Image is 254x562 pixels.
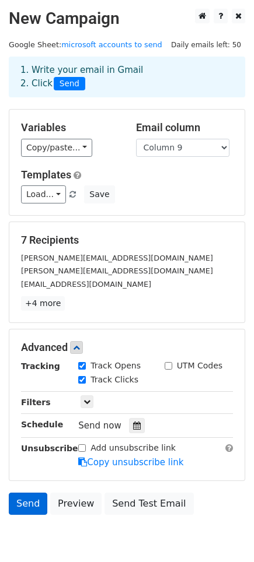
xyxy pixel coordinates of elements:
[21,234,233,247] h5: 7 Recipients
[21,139,92,157] a: Copy/paste...
[78,457,183,468] a: Copy unsubscribe link
[9,493,47,515] a: Send
[21,280,151,289] small: [EMAIL_ADDRESS][DOMAIN_NAME]
[12,64,242,90] div: 1. Write your email in Gmail 2. Click
[61,40,162,49] a: microsoft accounts to send
[9,9,245,29] h2: New Campaign
[136,121,234,134] h5: Email column
[78,420,121,431] span: Send now
[21,168,71,181] a: Templates
[21,361,60,371] strong: Tracking
[21,444,78,453] strong: Unsubscribe
[54,77,85,91] span: Send
[50,493,102,515] a: Preview
[177,360,222,372] label: UTM Codes
[21,121,119,134] h5: Variables
[91,442,176,454] label: Add unsubscribe link
[21,296,65,311] a: +4 more
[167,38,245,51] span: Daily emails left: 50
[21,185,66,203] a: Load...
[9,40,162,49] small: Google Sheet:
[21,420,63,429] strong: Schedule
[167,40,245,49] a: Daily emails left: 50
[91,360,141,372] label: Track Opens
[84,185,114,203] button: Save
[21,398,51,407] strong: Filters
[105,493,193,515] a: Send Test Email
[21,341,233,354] h5: Advanced
[21,254,213,262] small: [PERSON_NAME][EMAIL_ADDRESS][DOMAIN_NAME]
[91,374,138,386] label: Track Clicks
[196,506,254,562] iframe: Chat Widget
[21,266,213,275] small: [PERSON_NAME][EMAIL_ADDRESS][DOMAIN_NAME]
